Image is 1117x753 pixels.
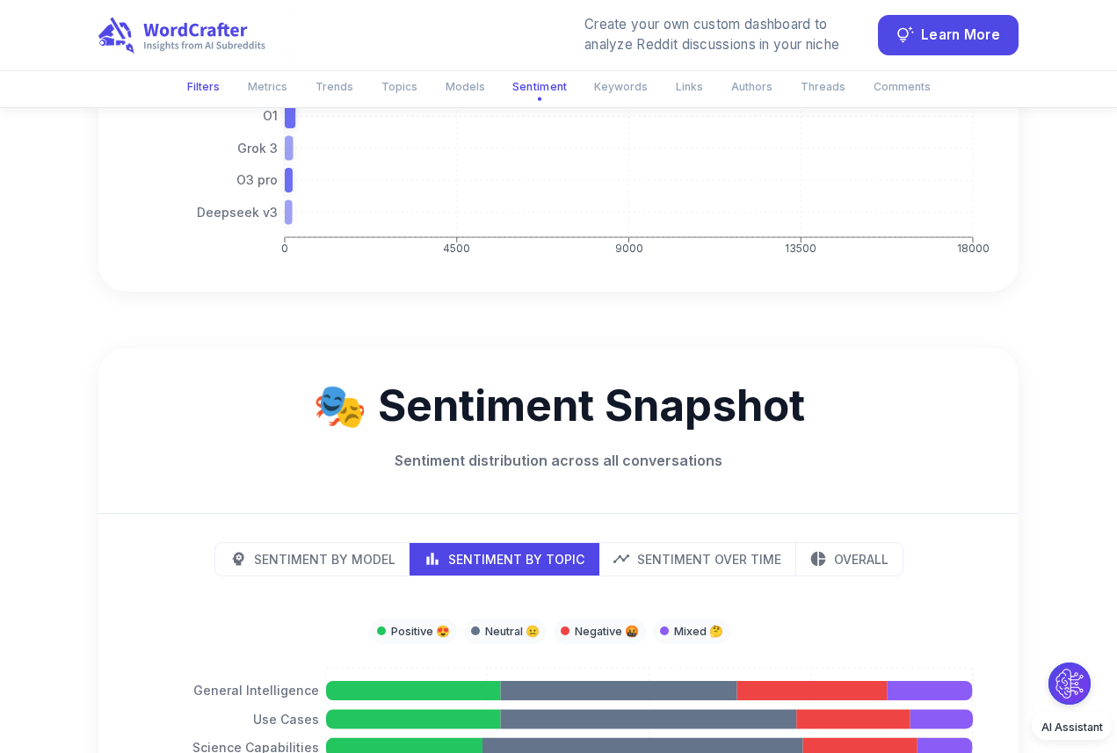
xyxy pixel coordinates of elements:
tspan: Grok 3 [237,141,278,156]
p: Overall [834,550,889,568]
p: Neutral 😐 [485,623,540,640]
button: topics [410,543,599,576]
button: pie chart [795,543,903,576]
button: Comments [863,72,941,101]
tspan: 18000 [957,241,990,254]
button: tools [215,543,410,576]
div: display mode [214,542,903,576]
tspan: Use Cases [253,711,319,726]
button: Keywords [584,72,658,101]
button: time series [598,543,796,576]
tspan: 4500 [443,241,470,254]
p: Positive 😍 [391,623,450,640]
tspan: 13500 [785,241,816,254]
div: Create your own custom dashboard to analyze Reddit discussions in your niche [584,15,857,55]
p: Mixed 🤔 [674,623,723,640]
button: Topics [371,72,428,101]
p: Sentiment by Topic [448,550,584,568]
button: Filters [177,72,230,101]
span: AI Assistant [1041,720,1103,734]
p: Negative 🤬 [575,623,639,640]
h2: 🎭 Sentiment Snapshot [127,376,990,436]
span: Learn More [921,24,1000,47]
p: Sentiment distribution across all conversations [127,450,990,471]
tspan: O3 pro [236,172,278,187]
tspan: General Intelligence [193,683,319,698]
button: Threads [790,72,856,101]
button: Links [665,72,714,101]
button: Sentiment [500,71,577,102]
tspan: Deepseek v3 [197,205,278,220]
button: Trends [305,72,364,101]
button: Models [435,72,496,101]
tspan: O1 [263,108,278,123]
button: Learn More [878,15,1019,55]
p: Sentiment by Model [254,550,395,568]
button: Metrics [237,72,298,101]
p: Sentiment Over Time [637,550,781,568]
button: Authors [721,72,783,101]
tspan: 0 [281,241,288,254]
tspan: 9000 [615,241,643,254]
